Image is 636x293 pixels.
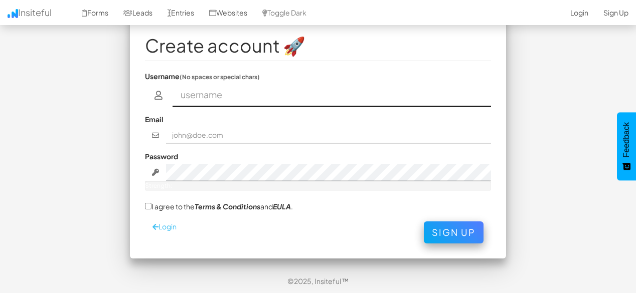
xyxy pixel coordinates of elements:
[145,114,164,124] label: Email
[152,222,177,231] a: Login
[273,202,291,211] a: EULA
[195,202,260,211] a: Terms & Conditions
[166,127,492,144] input: john@doe.com
[145,201,293,211] label: I agree to the and .
[145,71,260,81] label: Username
[173,84,492,107] input: username
[617,112,636,180] button: Feedback - Show survey
[622,122,631,157] span: Feedback
[424,221,484,243] button: Sign Up
[145,203,151,209] input: I agree to theTerms & ConditionsandEULA.
[8,9,18,18] img: icon.png
[145,151,178,161] label: Password
[145,36,491,56] h1: Create account 🚀
[180,73,260,81] small: (No spaces or special chars)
